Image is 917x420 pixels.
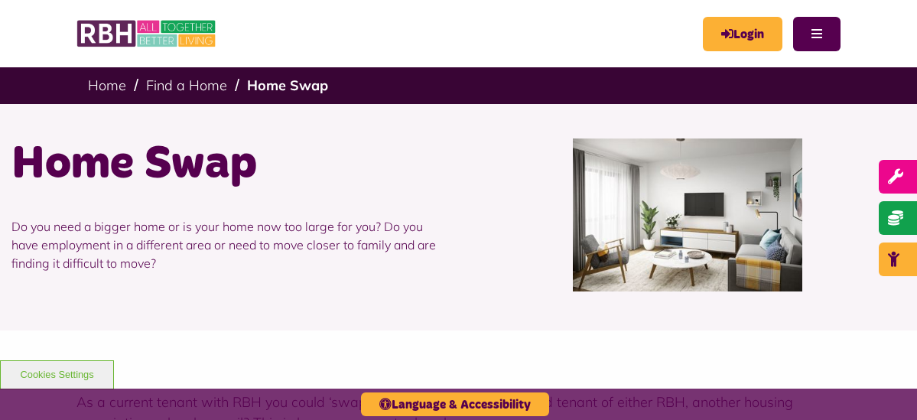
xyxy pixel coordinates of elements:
a: MyRBH [703,17,782,51]
a: Find a Home [146,77,227,94]
a: Home Swap [247,77,328,94]
img: RBH [76,15,218,52]
button: Navigation [793,17,841,51]
iframe: Netcall Web Assistant for live chat [848,351,917,420]
button: Language & Accessibility [361,392,549,416]
a: Home [88,77,126,94]
h1: Home Swap [11,135,447,194]
img: Home Swap [573,138,802,291]
p: Do you need a bigger home or is your home now too large for you? Do you have employment in a diff... [11,194,447,295]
